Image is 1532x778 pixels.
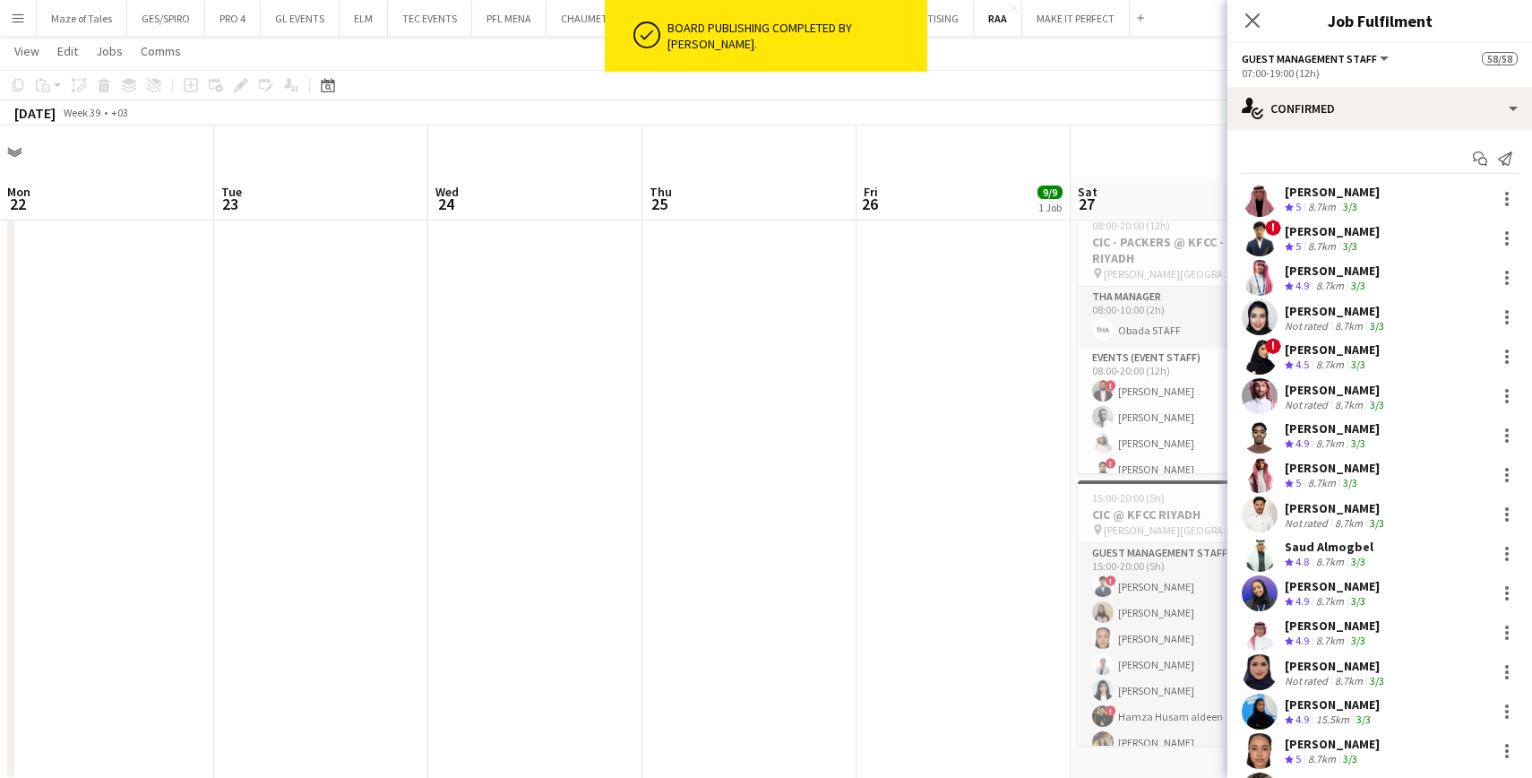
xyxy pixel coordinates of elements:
div: [PERSON_NAME] [1285,618,1380,634]
button: ELM [340,1,388,36]
a: Comms [133,39,188,63]
span: 5 [1295,476,1301,489]
span: ! [1106,380,1116,391]
div: 8.7km [1304,239,1339,255]
span: 4.5 [1295,358,1309,371]
span: ! [1265,220,1281,236]
span: 5 [1295,239,1301,253]
button: Maze of Tales [37,1,127,36]
app-job-card: 08:00-20:00 (12h)11/11CIC - PACKERS @ KFCC - RIYADH [PERSON_NAME][GEOGRAPHIC_DATA] - [GEOGRAPHIC_... [1078,208,1278,473]
span: 15:00-20:00 (5h) [1092,491,1165,505]
div: 8.7km [1331,319,1366,333]
button: GES/SPIRO [127,1,205,36]
div: [PERSON_NAME] [1285,420,1380,437]
span: Thu [650,184,672,200]
div: [PERSON_NAME] [1285,460,1380,476]
app-card-role: THA Manager1/108:00-10:00 (2h)Obada STAFF [1078,287,1278,348]
div: Confirmed [1227,87,1532,130]
app-skills-label: 3/3 [1351,358,1365,371]
span: ! [1106,705,1116,716]
div: [DATE] [14,104,56,122]
h3: Job Fulfilment [1227,9,1532,32]
span: 9/9 [1037,186,1063,199]
app-skills-label: 3/3 [1343,752,1357,765]
div: 8.7km [1331,516,1366,530]
div: [PERSON_NAME] [1285,223,1380,239]
div: 8.7km [1313,555,1347,570]
div: 1 Job [1038,201,1062,214]
span: 08:00-20:00 (12h) [1092,219,1170,232]
app-skills-label: 3/3 [1370,674,1384,687]
app-skills-label: 3/3 [1351,437,1365,450]
div: 8.7km [1313,634,1347,649]
div: 15.5km [1313,713,1353,728]
div: [PERSON_NAME] [1285,696,1380,713]
span: [PERSON_NAME][GEOGRAPHIC_DATA] - [GEOGRAPHIC_DATA] [1104,267,1234,281]
span: 4.9 [1295,634,1309,647]
span: 5 [1295,200,1301,213]
button: CHAUMET [547,1,623,36]
div: [PERSON_NAME] [1285,578,1380,594]
span: 24 [433,194,459,214]
a: Jobs [89,39,130,63]
app-skills-label: 3/3 [1351,279,1365,292]
span: 4.9 [1295,594,1309,608]
app-skills-label: 3/3 [1351,634,1365,647]
span: Fri [864,184,878,200]
span: 22 [4,194,30,214]
app-skills-label: 3/3 [1370,319,1384,333]
button: PFL MENA [472,1,547,36]
span: Mon [7,184,30,200]
div: Saud Almogbel [1285,539,1373,555]
div: Not rated [1285,398,1331,411]
div: [PERSON_NAME] [1285,263,1380,279]
span: 4.9 [1295,713,1309,726]
button: GL EVENTS [261,1,340,36]
div: 8.7km [1313,594,1347,609]
div: 8.7km [1313,279,1347,294]
div: Not rated [1285,674,1331,687]
div: Board publishing completed by [PERSON_NAME]. [667,20,920,52]
div: 8.7km [1304,752,1339,767]
button: Guest Management Staff [1242,52,1391,65]
a: View [7,39,47,63]
app-skills-label: 3/3 [1343,200,1357,213]
span: View [14,43,39,59]
div: 8.7km [1313,437,1347,452]
app-card-role: Events (Event Staff)10/1008:00-20:00 (12h)![PERSON_NAME][PERSON_NAME][PERSON_NAME]![PERSON_NAME] [1078,348,1278,648]
span: Tue [221,184,242,200]
h3: CIC @ KFCC RIYADH [1078,506,1278,523]
app-skills-label: 3/3 [1370,398,1384,411]
span: Jobs [96,43,123,59]
span: ! [1106,458,1116,469]
span: ! [1106,575,1116,586]
span: 23 [219,194,242,214]
div: 07:00-19:00 (12h) [1242,66,1518,80]
div: 8.7km [1313,358,1347,373]
app-skills-label: 3/3 [1351,555,1365,568]
div: [PERSON_NAME] [1285,500,1388,516]
span: 26 [861,194,878,214]
div: 8.7km [1331,398,1366,411]
span: Edit [57,43,78,59]
button: PRO 4 [205,1,261,36]
div: +03 [111,106,128,119]
app-job-card: 15:00-20:00 (5h)58/58CIC @ KFCC RIYADH [PERSON_NAME][GEOGRAPHIC_DATA]3 RolesGuest Management Staf... [1078,480,1278,746]
span: Week 39 [59,106,104,119]
div: [PERSON_NAME] [1285,658,1388,674]
div: 8.7km [1304,200,1339,215]
span: [PERSON_NAME][GEOGRAPHIC_DATA] [1104,523,1234,537]
span: 4.9 [1295,279,1309,292]
span: 4.8 [1295,555,1309,568]
h3: CIC - PACKERS @ KFCC - RIYADH [1078,234,1278,266]
div: 8.7km [1331,674,1366,687]
span: Comms [141,43,181,59]
span: Wed [435,184,459,200]
span: ! [1265,338,1281,354]
a: Edit [50,39,85,63]
app-skills-label: 3/3 [1343,239,1357,253]
div: [PERSON_NAME] [1285,736,1380,752]
span: 5 [1295,752,1301,765]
